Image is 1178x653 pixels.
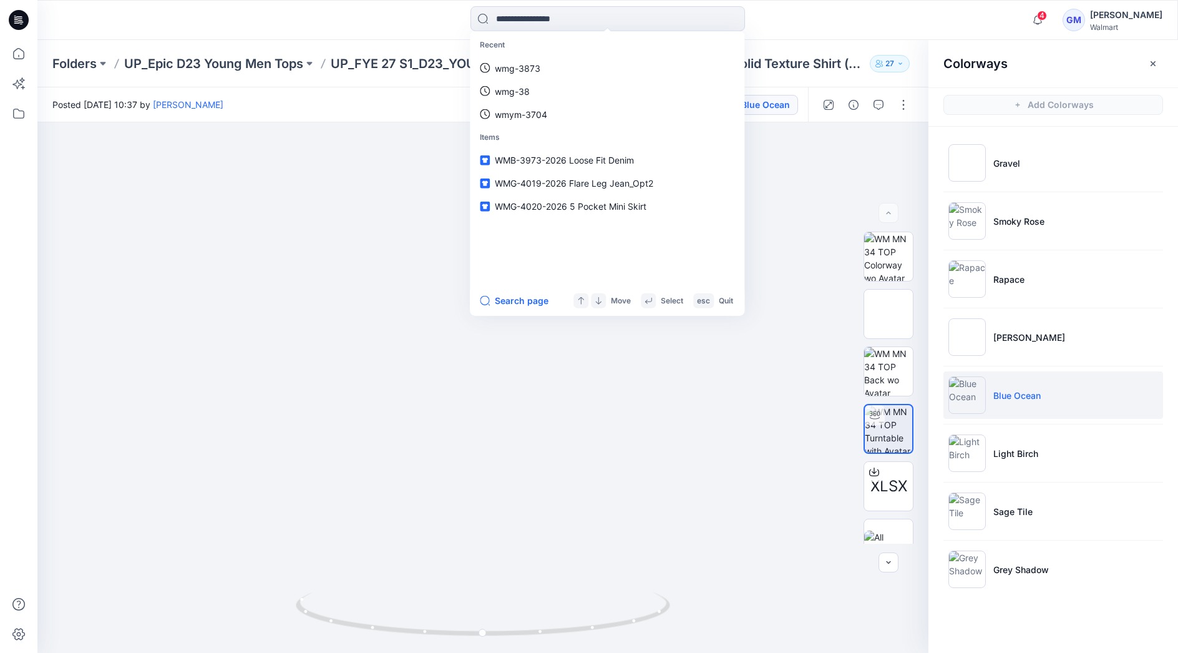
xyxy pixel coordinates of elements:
[943,56,1008,71] h2: Colorways
[495,61,540,74] p: wmg-3873
[472,34,742,57] p: Recent
[495,155,634,165] span: WMB-3973-2026 Loose Fit Denim
[472,125,742,149] p: Items
[472,149,742,172] a: WMB-3973-2026 Loose Fit Denim
[864,531,913,557] img: All colorways
[52,55,97,72] a: Folders
[870,475,907,498] span: XLSX
[472,56,742,79] a: wmg-3873
[697,294,710,307] p: esc
[993,157,1020,170] p: Gravel
[993,389,1041,402] p: Blue Ocean
[719,294,733,307] p: Quit
[495,107,547,120] p: wmym-3704
[865,405,912,453] img: WM MN 34 TOP Turntable with Avatar
[480,293,548,308] button: Search page
[948,435,986,472] img: Light Birch
[993,215,1044,228] p: Smoky Rose
[153,99,223,110] a: [PERSON_NAME]
[948,376,986,414] img: Blue Ocean
[1090,7,1162,22] div: [PERSON_NAME]
[948,144,986,182] img: Gravel
[948,202,986,240] img: Smoky Rose
[993,331,1065,344] p: [PERSON_NAME]
[495,201,646,212] span: WMG-4020-2026 5 Pocket Mini Skirt
[948,318,986,356] img: Brown Savanna
[864,347,913,396] img: WM MN 34 TOP Back wo Avatar
[948,260,986,298] img: Rapace
[885,57,894,71] p: 27
[993,447,1038,460] p: Light Birch
[495,84,530,97] p: wmg-38
[948,551,986,588] img: Grey Shadow
[844,95,864,115] button: Details
[124,55,303,72] a: UP_Epic D23 Young Men Tops
[993,273,1025,286] p: Rapace
[661,294,683,307] p: Select
[1037,11,1047,21] span: 4
[870,55,910,72] button: 27
[948,493,986,530] img: Sage Tile
[472,102,742,125] a: wmym-3704
[52,98,223,111] span: Posted [DATE] 10:37 by
[1090,22,1162,32] div: Walmart
[993,563,1049,576] p: Grey Shadow
[719,95,798,115] button: Blue Ocean
[611,294,631,307] p: Move
[331,55,584,72] a: UP_FYE 27 S1_D23_YOUNG MENS TOPS EPIC
[1063,9,1085,31] div: GM
[864,232,913,281] img: WM MN 34 TOP Colorway wo Avatar
[472,172,742,195] a: WMG-4019-2026 Flare Leg Jean_Opt2
[993,505,1033,518] p: Sage Tile
[472,79,742,102] a: wmg-38
[495,178,653,189] span: WMG-4019-2026 Flare Leg Jean_Opt2
[472,195,742,218] a: WMG-4020-2026 5 Pocket Mini Skirt
[741,98,790,112] div: Blue Ocean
